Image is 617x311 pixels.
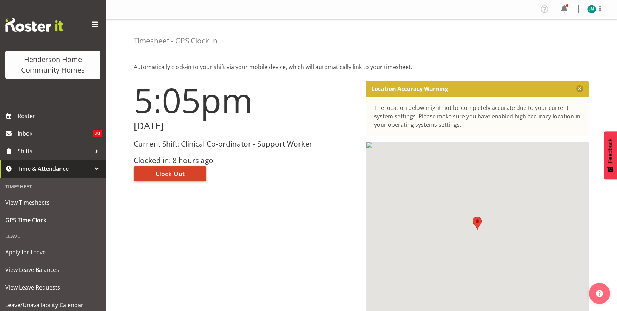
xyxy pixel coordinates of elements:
[134,156,357,164] h3: Clocked in: 8 hours ago
[134,63,589,71] p: Automatically clock-in to your shift via your mobile device, which will automatically link to you...
[2,194,104,211] a: View Timesheets
[2,179,104,194] div: Timesheet
[2,279,104,296] a: View Leave Requests
[5,215,100,225] span: GPS Time Clock
[134,120,357,131] h2: [DATE]
[5,265,100,275] span: View Leave Balances
[2,261,104,279] a: View Leave Balances
[576,85,583,92] button: Close message
[156,169,185,178] span: Clock Out
[5,18,63,32] img: Rosterit website logo
[5,197,100,208] span: View Timesheets
[5,300,100,310] span: Leave/Unavailability Calendar
[596,290,603,297] img: help-xxl-2.png
[134,166,206,181] button: Clock Out
[93,130,102,137] span: 20
[18,128,93,139] span: Inbox
[18,163,92,174] span: Time & Attendance
[5,247,100,257] span: Apply for Leave
[2,229,104,243] div: Leave
[2,243,104,261] a: Apply for Leave
[374,104,581,129] div: The location below might not be completely accurate due to your current system settings. Please m...
[371,85,448,92] p: Location Accuracy Warning
[134,140,357,148] h3: Current Shift: Clinical Co-ordinator - Support Worker
[134,81,357,119] h1: 5:05pm
[12,54,93,75] div: Henderson Home Community Homes
[2,211,104,229] a: GPS Time Clock
[18,146,92,156] span: Shifts
[134,37,218,45] h4: Timesheet - GPS Clock In
[607,138,613,163] span: Feedback
[604,131,617,179] button: Feedback - Show survey
[587,5,596,13] img: johanna-molina8557.jpg
[5,282,100,293] span: View Leave Requests
[18,111,102,121] span: Roster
